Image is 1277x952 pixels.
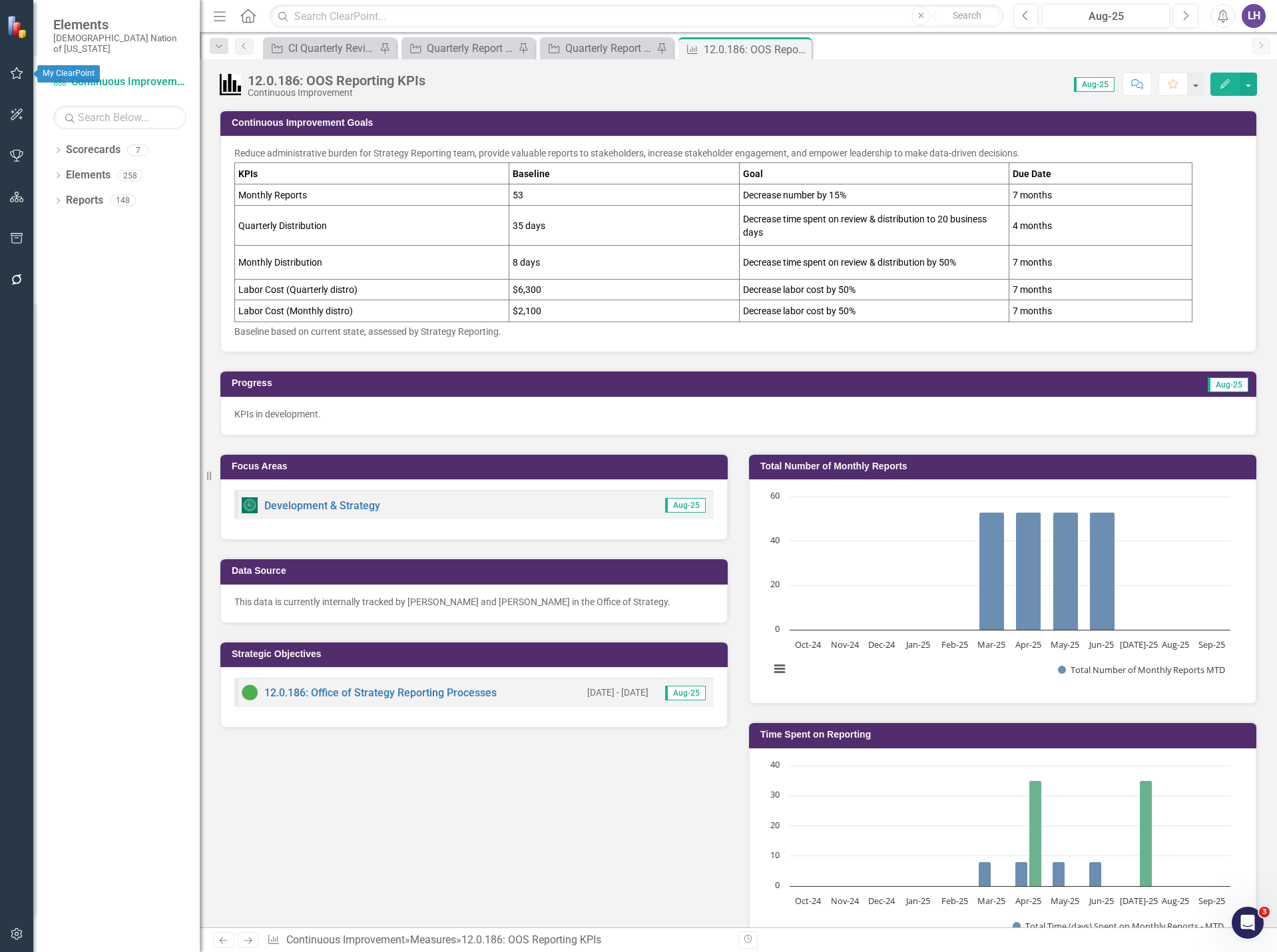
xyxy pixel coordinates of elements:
[235,300,509,322] td: Labor Cost (Monthly distro)
[53,106,186,129] input: Search Below...
[509,206,740,246] td: 35 days
[1140,780,1152,886] path: Jul-25, 35. Total Time (days) Spent on Quarterly Review/Distri.
[1074,77,1115,92] span: Aug-25
[1089,861,1102,886] path: Jun-25, 8. Total Time (days) Spent on Monthly Reports - MTD.
[1051,638,1079,650] text: May-25
[775,622,780,634] text: 0
[1015,861,1028,886] path: Apr-25, 8. Total Time (days) Spent on Monthly Reports - MTD.
[238,168,258,179] strong: KPIs
[1198,895,1225,907] text: Sep-25
[1232,907,1264,939] iframe: Intercom live chat
[234,407,1242,421] p: KPIs in development.
[427,40,515,57] div: Quarterly Report Review
[543,40,653,57] a: Quarterly Report Review (No Next Steps)
[117,170,143,181] div: 258
[1120,638,1158,650] text: [DATE]-25
[740,246,1009,280] td: Decrease time spent on review & distribution by 50%
[665,686,706,700] span: Aug-25
[513,168,550,179] strong: Baseline
[933,7,1000,25] button: Search
[1009,184,1192,206] td: 7 months
[587,686,648,699] small: [DATE] - [DATE]
[53,75,186,90] a: Continuous Improvement
[232,566,721,576] h3: Data Source
[770,578,780,590] text: 20
[234,322,1242,338] p: Baseline based on current state, assessed by Strategy Reporting.
[1013,920,1224,932] button: Show Total Time (days) Spent on Monthly Reports - MTD
[941,895,968,907] text: Feb-25
[6,15,30,39] img: ClearPoint Strategy
[770,660,789,678] button: View chart menu, Chart
[66,193,103,208] a: Reports
[1042,4,1170,28] button: Aug-25
[760,461,1250,471] h3: Total Number of Monthly Reports
[740,206,1009,246] td: Decrease time spent on review & distribution to 20 business days
[1259,907,1270,917] span: 3
[1009,280,1192,300] td: 7 months
[232,649,721,659] h3: Strategic Objectives
[1088,638,1114,650] text: Jun-25
[234,146,1242,162] p: Reduce administrative burden for Strategy Reporting team, provide valuable reports to stakeholder...
[461,933,601,946] div: 12.0.186: OOS Reporting KPIs
[266,40,376,57] a: CI Quarterly Review
[1013,168,1051,179] strong: Due Date
[977,895,1005,907] text: Mar-25
[775,879,780,891] text: 0
[740,280,1009,300] td: Decrease labor cost by 50%
[743,168,763,179] strong: Goal
[1120,895,1158,907] text: [DATE]-25
[1198,638,1225,650] text: Sep-25
[270,5,1003,28] input: Search ClearPoint...
[53,17,186,33] span: Elements
[770,788,780,800] text: 30
[509,246,740,280] td: 8 days
[405,40,515,57] a: Quarterly Report Review
[941,638,968,650] text: Feb-25
[37,65,100,83] div: My ClearPoint
[220,74,241,95] img: Performance Management
[288,40,376,57] div: CI Quarterly Review
[1058,664,1224,676] button: Show Total Number of Monthly Reports MTD
[565,40,653,57] div: Quarterly Report Review (No Next Steps)
[232,461,721,471] h3: Focus Areas
[286,933,405,946] a: Continuous Improvement
[267,933,728,948] div: » »
[770,849,780,861] text: 10
[235,246,509,280] td: Monthly Distribution
[509,184,740,206] td: 53
[704,41,808,58] div: 12.0.186: OOS Reporting KPIs
[1016,513,1041,630] path: Apr-25, 53. Total Number of Monthly Reports MTD.
[110,195,136,206] div: 148
[831,895,860,907] text: Nov-24
[235,184,509,206] td: Monthly Reports
[763,490,1237,690] svg: Interactive chart
[740,184,1009,206] td: Decrease number by 15%
[1208,377,1248,392] span: Aug-25
[66,142,121,158] a: Scorecards
[770,819,780,831] text: 20
[248,88,425,98] div: Continuous Improvement
[264,499,380,512] a: Development & Strategy
[1090,513,1115,630] path: Jun-25, 53. Total Number of Monthly Reports MTD.
[868,895,895,907] text: Dec-24
[770,489,780,501] text: 60
[410,933,456,946] a: Measures
[665,498,706,513] span: Aug-25
[1242,4,1266,28] button: LH
[1051,895,1079,907] text: May-25
[248,73,425,88] div: 12.0.186: OOS Reporting KPIs
[232,378,731,388] h3: Progress
[1088,895,1114,907] text: Jun-25
[1029,780,1042,886] path: Apr-25, 35. Total Time (days) Spent on Quarterly Review/Distri.
[740,300,1009,322] td: Decrease labor cost by 50%
[770,534,780,546] text: 40
[763,490,1242,690] div: Chart. Highcharts interactive chart.
[1009,206,1192,246] td: 4 months
[1047,9,1165,25] div: Aug-25
[1162,638,1189,650] text: Aug-25
[242,497,258,513] img: Report
[795,895,822,907] text: Oct-24
[234,595,714,608] p: This data is currently internally tracked by [PERSON_NAME] and [PERSON_NAME] in the Office of Str...
[509,300,740,322] td: $2,100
